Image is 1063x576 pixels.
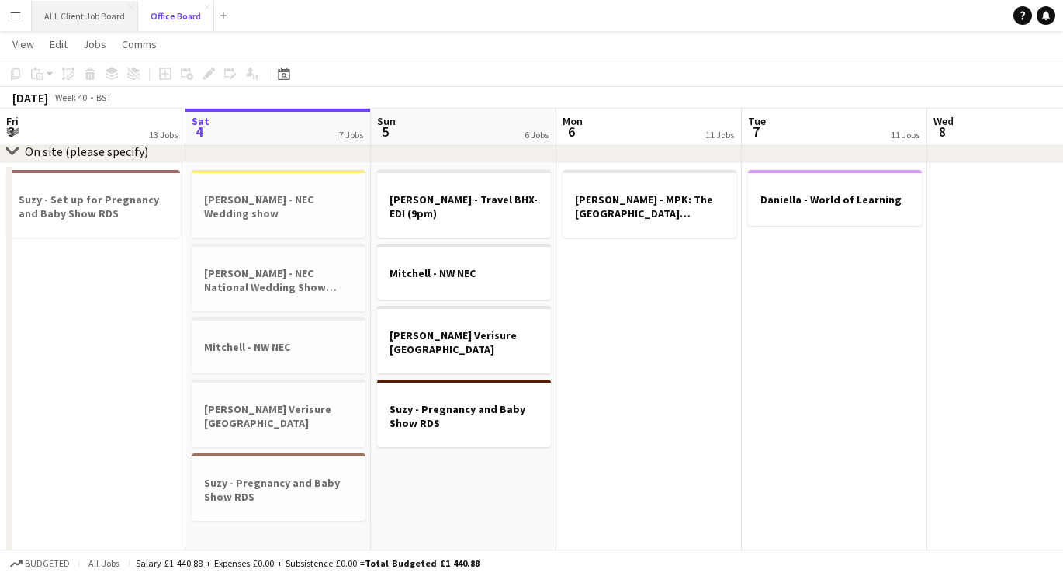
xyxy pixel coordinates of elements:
[377,193,551,220] h3: [PERSON_NAME] - Travel BHX-EDI (9pm)
[192,114,209,128] span: Sat
[377,114,396,128] span: Sun
[560,123,583,141] span: 6
[85,557,123,569] span: All jobs
[96,92,112,103] div: BST
[377,266,551,280] h3: Mitchell - NW NEC
[192,476,365,504] h3: Suzy - Pregnancy and Baby Show RDS
[51,92,90,103] span: Week 40
[377,170,551,238] app-job-card: [PERSON_NAME] - Travel BHX-EDI (9pm)
[149,129,178,141] div: 13 Jobs
[748,193,922,206] h3: Daniella - World of Learning
[12,90,48,106] div: [DATE]
[6,170,180,238] app-job-card: Suzy - Set up for Pregnancy and Baby Show RDS
[192,453,365,521] app-job-card: Suzy - Pregnancy and Baby Show RDS
[192,340,365,354] h3: Mitchell - NW NEC
[192,170,365,238] app-job-card: [PERSON_NAME] - NEC Wedding show
[83,37,106,51] span: Jobs
[6,193,180,220] h3: Suzy - Set up for Pregnancy and Baby Show RDS
[933,114,954,128] span: Wed
[563,193,736,220] h3: [PERSON_NAME] - MPK: The [GEOGRAPHIC_DATA][PERSON_NAME]
[116,34,163,54] a: Comms
[192,244,365,311] app-job-card: [PERSON_NAME] - NEC National Wedding Show (Naked Wines)
[339,129,363,141] div: 7 Jobs
[377,244,551,300] app-job-card: Mitchell - NW NEC
[192,380,365,447] app-job-card: [PERSON_NAME] Verisure [GEOGRAPHIC_DATA]
[122,37,157,51] span: Comms
[748,114,766,128] span: Tue
[8,555,72,572] button: Budgeted
[563,114,583,128] span: Mon
[138,1,214,31] button: Office Board
[375,123,396,141] span: 5
[192,266,365,294] h3: [PERSON_NAME] - NEC National Wedding Show (Naked Wines)
[377,402,551,430] h3: Suzy - Pregnancy and Baby Show RDS
[377,306,551,373] app-job-card: [PERSON_NAME] Verisure [GEOGRAPHIC_DATA]
[25,558,70,569] span: Budgeted
[525,129,549,141] div: 6 Jobs
[25,144,148,159] div: On site (please specify)
[748,170,922,226] app-job-card: Daniella - World of Learning
[365,557,480,569] span: Total Budgeted £1 440.88
[192,317,365,373] app-job-card: Mitchell - NW NEC
[192,193,365,220] h3: [PERSON_NAME] - NEC Wedding show
[6,114,19,128] span: Fri
[77,34,113,54] a: Jobs
[746,123,766,141] span: 7
[931,123,954,141] span: 8
[136,557,480,569] div: Salary £1 440.88 + Expenses £0.00 + Subsistence £0.00 =
[50,37,68,51] span: Edit
[705,129,734,141] div: 11 Jobs
[377,380,551,447] app-job-card: Suzy - Pregnancy and Baby Show RDS
[192,402,365,430] h3: [PERSON_NAME] Verisure [GEOGRAPHIC_DATA]
[891,129,919,141] div: 11 Jobs
[43,34,74,54] a: Edit
[377,328,551,356] h3: [PERSON_NAME] Verisure [GEOGRAPHIC_DATA]
[6,34,40,54] a: View
[563,170,736,238] app-job-card: [PERSON_NAME] - MPK: The [GEOGRAPHIC_DATA][PERSON_NAME]
[12,37,34,51] span: View
[32,1,138,31] button: ALL Client Job Board
[4,123,19,141] span: 3
[189,123,209,141] span: 4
